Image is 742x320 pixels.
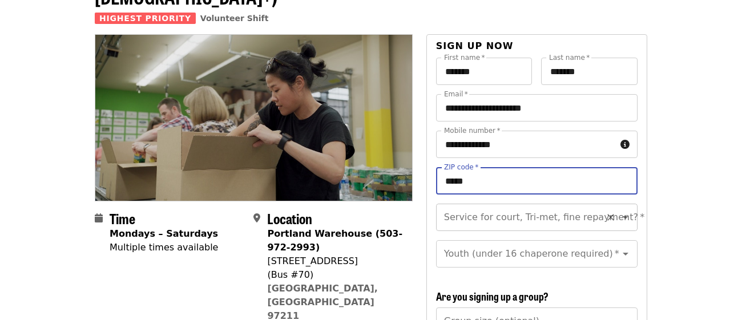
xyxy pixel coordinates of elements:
[95,13,196,24] span: Highest Priority
[444,127,500,134] label: Mobile number
[618,209,634,225] button: Open
[110,228,218,239] strong: Mondays – Saturdays
[95,213,103,224] i: calendar icon
[436,167,638,195] input: ZIP code
[444,91,468,98] label: Email
[603,209,619,225] button: Clear
[444,54,485,61] label: First name
[436,289,549,303] span: Are you signing up a group?
[436,58,533,85] input: First name
[436,40,514,51] span: Sign up now
[110,208,135,228] span: Time
[253,213,260,224] i: map-marker-alt icon
[267,254,403,268] div: [STREET_ADDRESS]
[200,14,269,23] a: Volunteer Shift
[618,246,634,262] button: Open
[436,94,638,121] input: Email
[267,268,403,282] div: (Bus #70)
[267,208,312,228] span: Location
[267,228,402,253] strong: Portland Warehouse (503-972-2993)
[436,131,616,158] input: Mobile number
[444,164,478,171] label: ZIP code
[549,54,590,61] label: Last name
[620,139,630,150] i: circle-info icon
[541,58,638,85] input: Last name
[110,241,218,254] div: Multiple times available
[95,35,412,200] img: Oct/Nov/Dec - Portland: Repack/Sort (age 8+) organized by Oregon Food Bank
